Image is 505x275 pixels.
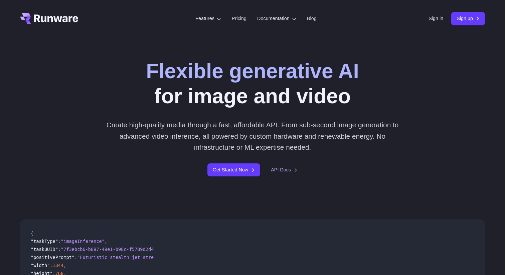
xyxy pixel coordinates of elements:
[104,119,401,153] p: Create high-quality media through a fast, affordable API. From sub-second image generation to adv...
[429,15,443,22] a: Sign in
[50,263,52,268] span: :
[195,15,221,22] label: Features
[31,239,58,244] span: "taskType"
[20,13,78,24] a: Go to /
[105,239,107,244] span: ,
[271,166,298,174] a: API Docs
[77,255,326,260] span: "Futuristic stealth jet streaking through a neon-lit cityscape with glowing purple exhaust"
[307,15,317,22] a: Blog
[207,163,260,176] a: Get Started Now
[232,15,246,22] a: Pricing
[31,247,58,252] span: "taskUUID"
[58,239,61,244] span: :
[52,263,63,268] span: 1344
[146,59,359,109] h1: for image and video
[63,263,66,268] span: ,
[257,15,296,22] label: Documentation
[31,231,33,236] span: {
[61,247,165,252] span: "7f3ebcb6-b897-49e1-b98c-f5789d2d40d7"
[31,255,74,260] span: "positivePrompt"
[74,255,77,260] span: :
[451,12,485,25] a: Sign up
[146,59,359,83] strong: Flexible generative AI
[58,247,61,252] span: :
[61,239,105,244] span: "imageInference"
[31,263,50,268] span: "width"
